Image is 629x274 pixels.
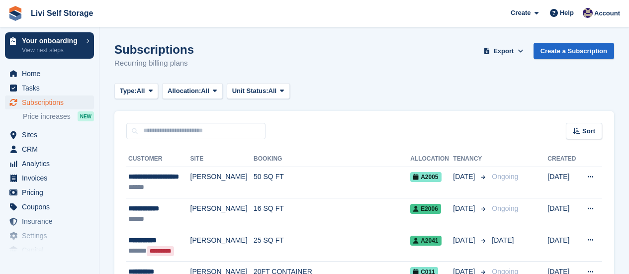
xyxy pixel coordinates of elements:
[582,126,595,136] span: Sort
[493,46,514,56] span: Export
[22,157,82,171] span: Analytics
[254,167,410,198] td: 50 SQ FT
[453,172,477,182] span: [DATE]
[22,200,82,214] span: Coupons
[190,198,254,230] td: [PERSON_NAME]
[137,86,145,96] span: All
[5,95,94,109] a: menu
[5,229,94,243] a: menu
[22,243,82,257] span: Capital
[27,5,97,21] a: Livi Self Storage
[232,86,269,96] span: Unit Status:
[201,86,209,96] span: All
[114,43,194,56] h1: Subscriptions
[547,198,579,230] td: [DATE]
[410,172,441,182] span: A2005
[114,58,194,69] p: Recurring billing plans
[254,151,410,167] th: Booking
[534,43,614,59] a: Create a Subscription
[168,86,201,96] span: Allocation:
[492,204,518,212] span: Ongoing
[511,8,531,18] span: Create
[254,198,410,230] td: 16 SQ FT
[22,46,81,55] p: View next steps
[22,171,82,185] span: Invoices
[23,111,94,122] a: Price increases NEW
[227,83,290,99] button: Unit Status: All
[22,214,82,228] span: Insurance
[5,185,94,199] a: menu
[22,81,82,95] span: Tasks
[5,32,94,59] a: Your onboarding View next steps
[23,112,71,121] span: Price increases
[120,86,137,96] span: Type:
[5,157,94,171] a: menu
[410,236,441,246] span: A2041
[126,151,190,167] th: Customer
[5,81,94,95] a: menu
[5,171,94,185] a: menu
[162,83,223,99] button: Allocation: All
[5,128,94,142] a: menu
[492,236,514,244] span: [DATE]
[5,200,94,214] a: menu
[482,43,526,59] button: Export
[22,67,82,81] span: Home
[190,151,254,167] th: Site
[78,111,94,121] div: NEW
[594,8,620,18] span: Account
[547,230,579,262] td: [DATE]
[410,151,453,167] th: Allocation
[269,86,277,96] span: All
[453,151,488,167] th: Tenancy
[254,230,410,262] td: 25 SQ FT
[22,37,81,44] p: Your onboarding
[5,214,94,228] a: menu
[190,230,254,262] td: [PERSON_NAME]
[22,95,82,109] span: Subscriptions
[22,142,82,156] span: CRM
[410,204,441,214] span: E2006
[453,203,477,214] span: [DATE]
[547,151,579,167] th: Created
[453,235,477,246] span: [DATE]
[5,67,94,81] a: menu
[583,8,593,18] img: Jim
[547,167,579,198] td: [DATE]
[560,8,574,18] span: Help
[492,173,518,181] span: Ongoing
[22,128,82,142] span: Sites
[5,142,94,156] a: menu
[5,243,94,257] a: menu
[114,83,158,99] button: Type: All
[8,6,23,21] img: stora-icon-8386f47178a22dfd0bd8f6a31ec36ba5ce8667c1dd55bd0f319d3a0aa187defe.svg
[190,167,254,198] td: [PERSON_NAME]
[22,229,82,243] span: Settings
[22,185,82,199] span: Pricing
